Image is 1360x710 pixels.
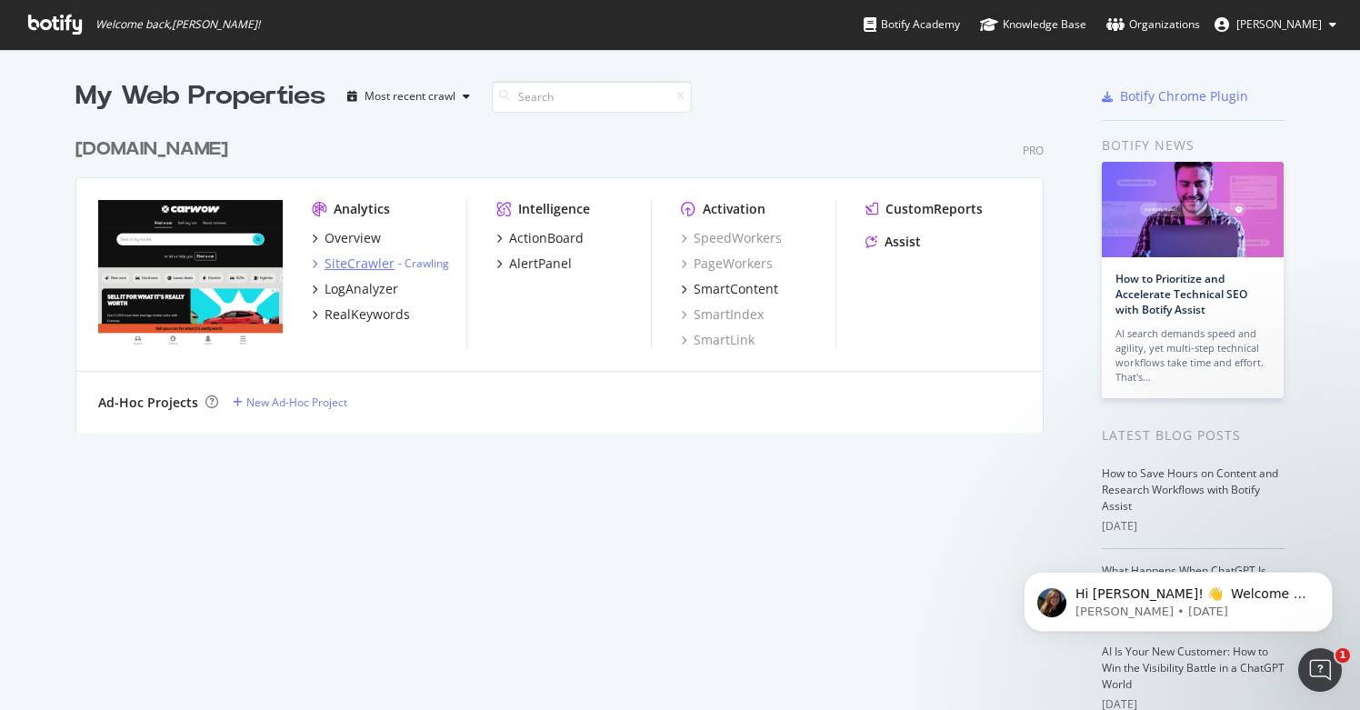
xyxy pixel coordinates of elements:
[681,280,778,298] a: SmartContent
[75,136,235,163] a: [DOMAIN_NAME]
[312,229,381,247] a: Overview
[864,15,960,34] div: Botify Academy
[312,280,398,298] a: LogAnalyzer
[340,82,477,111] button: Most recent crawl
[98,394,198,412] div: Ad-Hoc Projects
[405,255,449,271] a: Crawling
[518,200,590,218] div: Intelligence
[246,395,347,410] div: New Ad-Hoc Project
[681,305,764,324] a: SmartIndex
[681,255,773,273] a: PageWorkers
[325,229,381,247] div: Overview
[681,331,755,349] a: SmartLink
[1102,518,1285,535] div: [DATE]
[233,395,347,410] a: New Ad-Hoc Project
[365,91,455,102] div: Most recent crawl
[1102,644,1285,692] a: AI Is Your New Customer: How to Win the Visibility Battle in a ChatGPT World
[885,233,921,251] div: Assist
[694,280,778,298] div: SmartContent
[1023,143,1044,158] div: Pro
[98,200,283,347] img: www.carwow.co.uk
[1335,648,1350,663] span: 1
[509,255,572,273] div: AlertPanel
[1200,10,1351,39] button: [PERSON_NAME]
[885,200,983,218] div: CustomReports
[496,255,572,273] a: AlertPanel
[95,17,260,32] span: Welcome back, [PERSON_NAME] !
[1120,87,1248,105] div: Botify Chrome Plugin
[865,233,921,251] a: Assist
[75,136,228,163] div: [DOMAIN_NAME]
[312,305,410,324] a: RealKeywords
[312,255,449,273] a: SiteCrawler- Crawling
[1102,465,1278,514] a: How to Save Hours on Content and Research Workflows with Botify Assist
[865,200,983,218] a: CustomReports
[1102,162,1284,257] img: How to Prioritize and Accelerate Technical SEO with Botify Assist
[1102,425,1285,445] div: Latest Blog Posts
[492,81,692,113] input: Search
[1236,16,1322,32] span: Laura Adams
[75,78,325,115] div: My Web Properties
[1102,135,1285,155] div: Botify news
[398,255,449,271] div: -
[980,15,1086,34] div: Knowledge Base
[75,115,1058,433] div: grid
[325,305,410,324] div: RealKeywords
[996,534,1360,661] iframe: Intercom notifications message
[1106,15,1200,34] div: Organizations
[1115,271,1247,317] a: How to Prioritize and Accelerate Technical SEO with Botify Assist
[509,229,584,247] div: ActionBoard
[1102,87,1248,105] a: Botify Chrome Plugin
[334,200,390,218] div: Analytics
[496,229,584,247] a: ActionBoard
[1115,326,1270,385] div: AI search demands speed and agility, yet multi-step technical workflows take time and effort. Tha...
[325,280,398,298] div: LogAnalyzer
[681,229,782,247] a: SpeedWorkers
[703,200,765,218] div: Activation
[325,255,395,273] div: SiteCrawler
[1298,648,1342,692] iframe: Intercom live chat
